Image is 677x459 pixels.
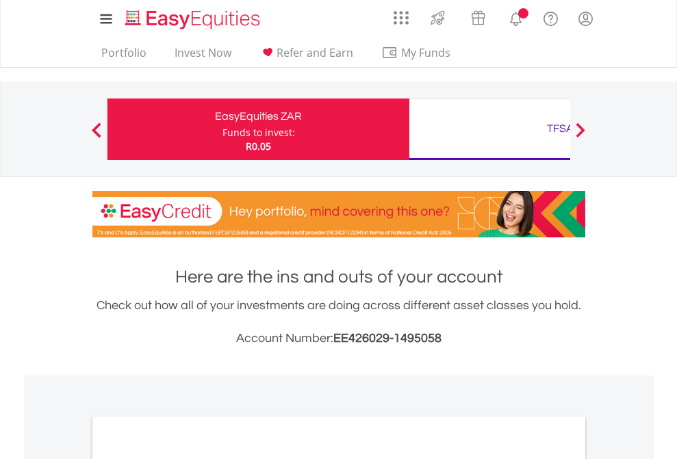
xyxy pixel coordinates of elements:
a: AppsGrid [385,3,418,25]
img: grid-menu-icon.svg [394,10,409,25]
button: Previous [83,129,110,143]
div: EasyEquities ZAR [116,107,401,126]
a: Invest Now [169,46,237,67]
a: Vouchers [458,3,498,29]
img: EasyEquities_Logo.png [123,8,266,31]
a: Portfolio [96,46,152,67]
h3: Account Number: [92,329,585,348]
a: Home page [120,3,266,31]
div: Check out how all of your investments are doing across different asset classes you hold. [92,296,585,348]
span: My Funds [381,44,471,62]
a: Refer and Earn [254,46,359,67]
span: R0.05 [246,140,271,153]
span: Refer and Earn [277,45,353,60]
span: EE426029-1495058 [333,332,442,345]
img: EasyCredit Promotion Banner [92,191,585,237]
img: vouchers-v2.svg [467,7,489,29]
div: Funds to invest: [222,126,295,140]
a: FAQ's and Support [533,3,568,31]
a: Notifications [498,3,533,31]
a: My Profile [568,3,603,34]
img: thrive-v2.svg [426,7,449,29]
button: Next [567,129,594,143]
h1: Here are the ins and outs of your account [92,265,585,289]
